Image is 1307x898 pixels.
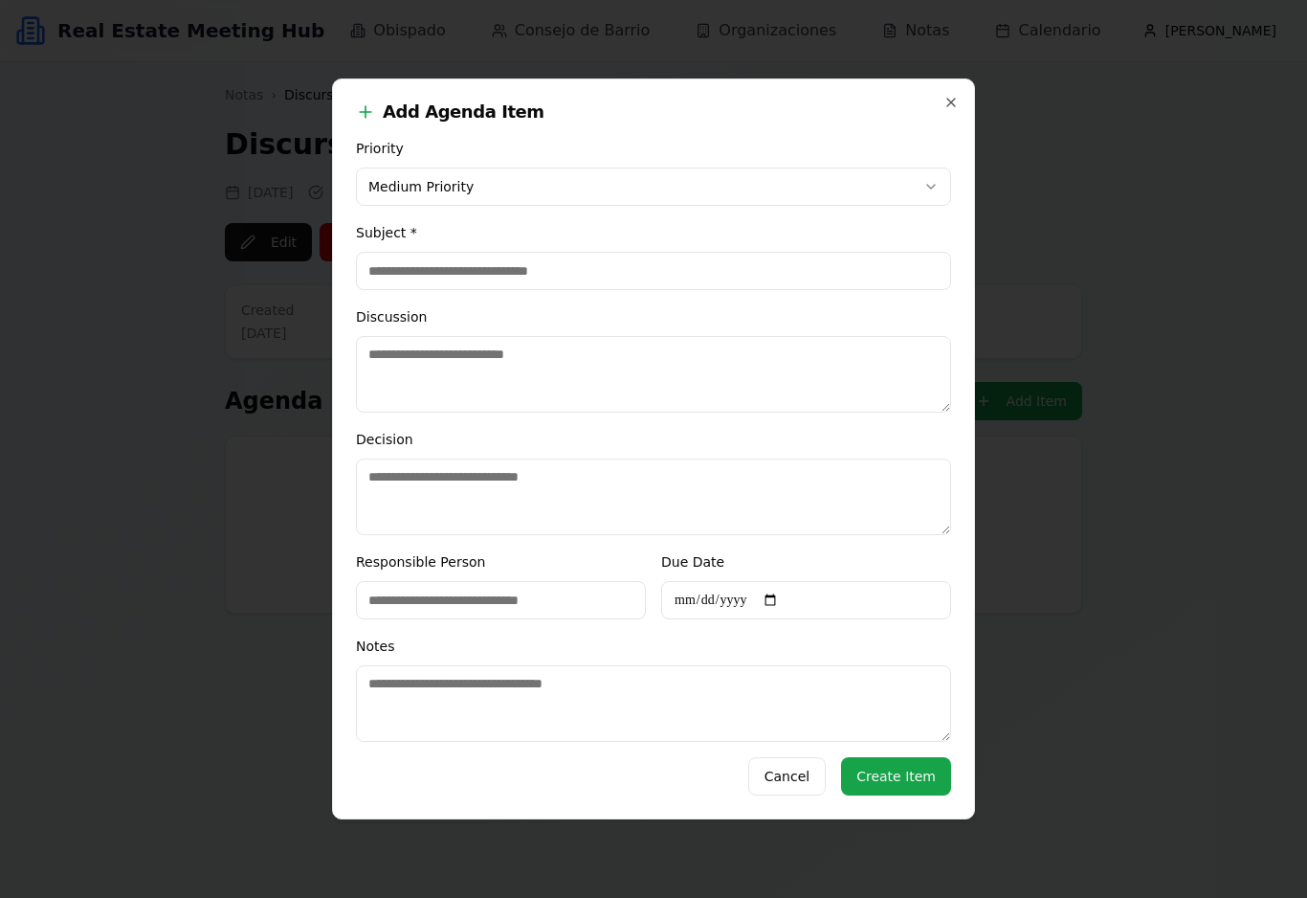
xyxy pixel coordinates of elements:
h2: Add Agenda Item [356,102,951,122]
label: Decision [356,432,413,447]
label: Due Date [661,554,724,570]
button: Cancel [748,757,826,796]
label: Responsible Person [356,554,485,570]
label: Subject * [356,225,417,240]
label: Priority [356,141,404,156]
label: Notes [356,639,394,654]
button: Create Item [841,757,951,796]
label: Discussion [356,309,427,325]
